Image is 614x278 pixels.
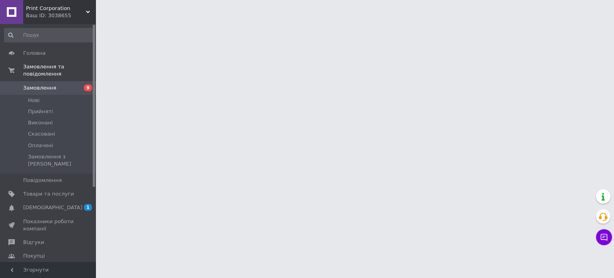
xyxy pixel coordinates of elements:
[23,177,62,184] span: Повідомлення
[84,84,92,91] span: 9
[26,12,96,19] div: Ваш ID: 3038655
[23,218,74,232] span: Показники роботи компанії
[28,119,53,126] span: Виконані
[23,252,45,260] span: Покупці
[596,229,612,245] button: Чат з покупцем
[28,130,55,138] span: Скасовані
[23,50,46,57] span: Головна
[84,204,92,211] span: 1
[26,5,86,12] span: Print Corporation
[23,239,44,246] span: Відгуки
[23,84,56,92] span: Замовлення
[28,108,53,115] span: Прийняті
[23,63,96,78] span: Замовлення та повідомлення
[28,142,53,149] span: Оплачені
[23,190,74,198] span: Товари та послуги
[28,153,94,168] span: Замовлення з [PERSON_NAME]
[23,204,82,211] span: [DEMOGRAPHIC_DATA]
[4,28,94,42] input: Пошук
[28,97,40,104] span: Нові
